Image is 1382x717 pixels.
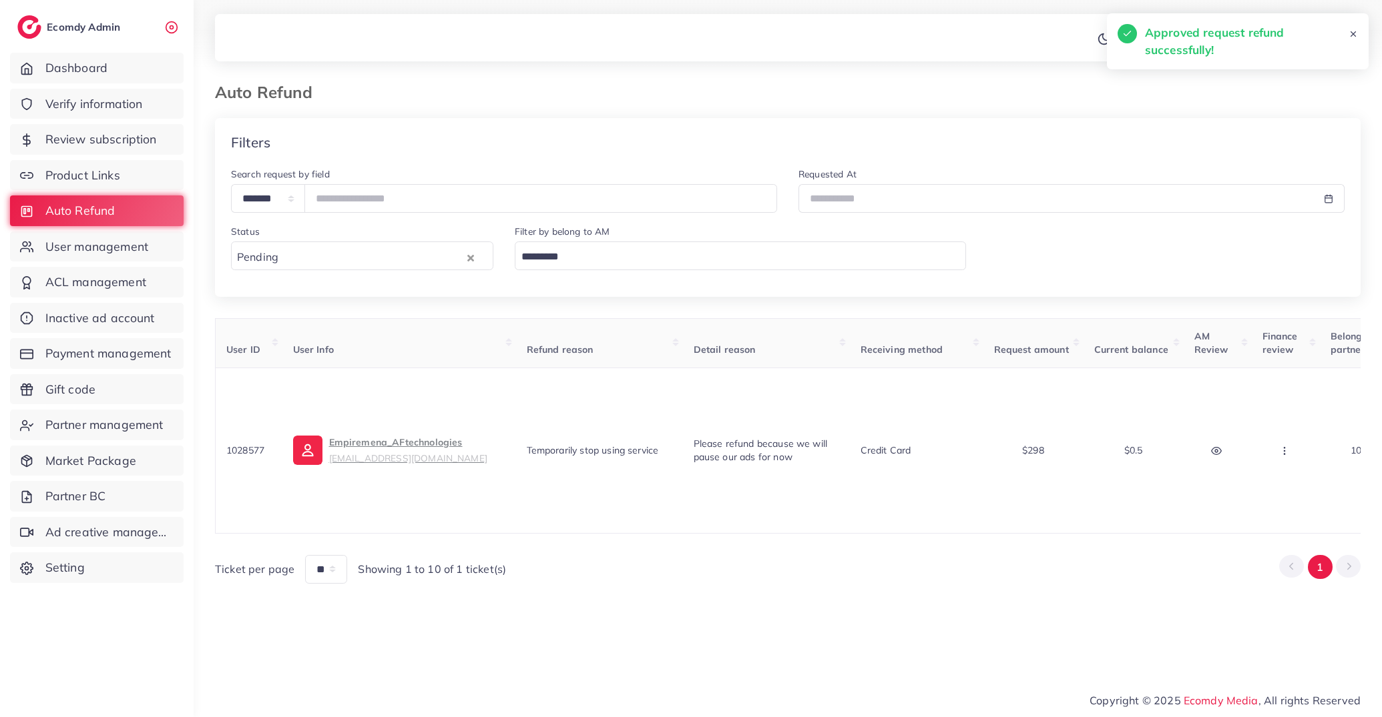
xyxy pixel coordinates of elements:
[1184,694,1258,707] a: Ecomdy Media
[231,225,260,238] label: Status
[45,559,85,576] span: Setting
[45,488,106,505] span: Partner BC
[861,442,911,458] p: Credit card
[10,517,184,548] a: Ad creative management
[45,309,155,327] span: Inactive ad account
[467,249,474,265] button: Clear Selected
[515,241,966,270] div: Search for option
[527,343,594,355] span: Refund reason
[45,238,148,255] span: User management
[226,444,264,456] span: 1028577
[517,247,949,267] input: Search for option
[1022,444,1044,456] span: $298
[10,124,184,155] a: Review subscription
[293,343,334,355] span: User Info
[47,21,124,33] h2: Ecomdy Admin
[329,452,487,464] small: [EMAIL_ADDRESS][DOMAIN_NAME]
[231,167,330,181] label: Search request by field
[45,381,95,398] span: Gift code
[1262,330,1298,355] span: Finance review
[527,444,659,456] span: Temporarily stop using service
[515,225,610,238] label: Filter by belong to AM
[10,231,184,262] a: User management
[1090,692,1361,708] span: Copyright © 2025
[10,89,184,119] a: Verify information
[45,273,146,291] span: ACL management
[10,481,184,512] a: Partner BC
[17,15,124,39] a: logoEcomdy Admin
[1258,692,1361,708] span: , All rights Reserved
[10,446,184,476] a: Market Package
[10,338,184,369] a: Payment management
[1094,343,1168,355] span: Current balance
[10,410,184,440] a: Partner management
[1194,330,1228,355] span: AM Review
[282,247,464,267] input: Search for option
[45,131,157,148] span: Review subscription
[994,343,1069,355] span: Request amount
[1124,444,1143,456] span: $0.5
[45,345,172,362] span: Payment management
[10,552,184,583] a: Setting
[10,374,184,405] a: Gift code
[17,15,41,39] img: logo
[10,160,184,191] a: Product Links
[694,438,828,463] span: Please refund because we will pause our ads for now
[293,434,487,466] a: Empiremena_AFtechnologies[EMAIL_ADDRESS][DOMAIN_NAME]
[1331,330,1379,355] span: Belong to partner ID
[215,83,323,102] h3: Auto Refund
[215,562,294,577] span: Ticket per page
[45,524,174,541] span: Ad creative management
[10,303,184,333] a: Inactive ad account
[694,343,756,355] span: Detail reason
[45,416,164,434] span: Partner management
[1279,555,1361,580] ul: Pagination
[10,267,184,297] a: ACL management
[329,434,487,466] p: Empiremena_AFtechnologies
[45,452,136,470] span: Market Package
[798,167,857,181] label: Requested At
[293,436,322,465] img: ic-user-info.36bf1079.svg
[45,167,120,184] span: Product Links
[45,202,116,219] span: Auto Refund
[1145,24,1349,59] h5: Approved request refund successfully!
[231,134,270,151] h4: Filters
[45,95,143,113] span: Verify information
[231,241,493,270] div: Search for option
[358,562,506,577] span: Showing 1 to 10 of 1 ticket(s)
[234,247,281,267] span: Pending
[861,343,943,355] span: Receiving method
[10,53,184,83] a: Dashboard
[10,195,184,226] a: Auto Refund
[45,59,107,77] span: Dashboard
[1308,555,1333,580] button: Go to page 1
[226,343,260,355] span: User ID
